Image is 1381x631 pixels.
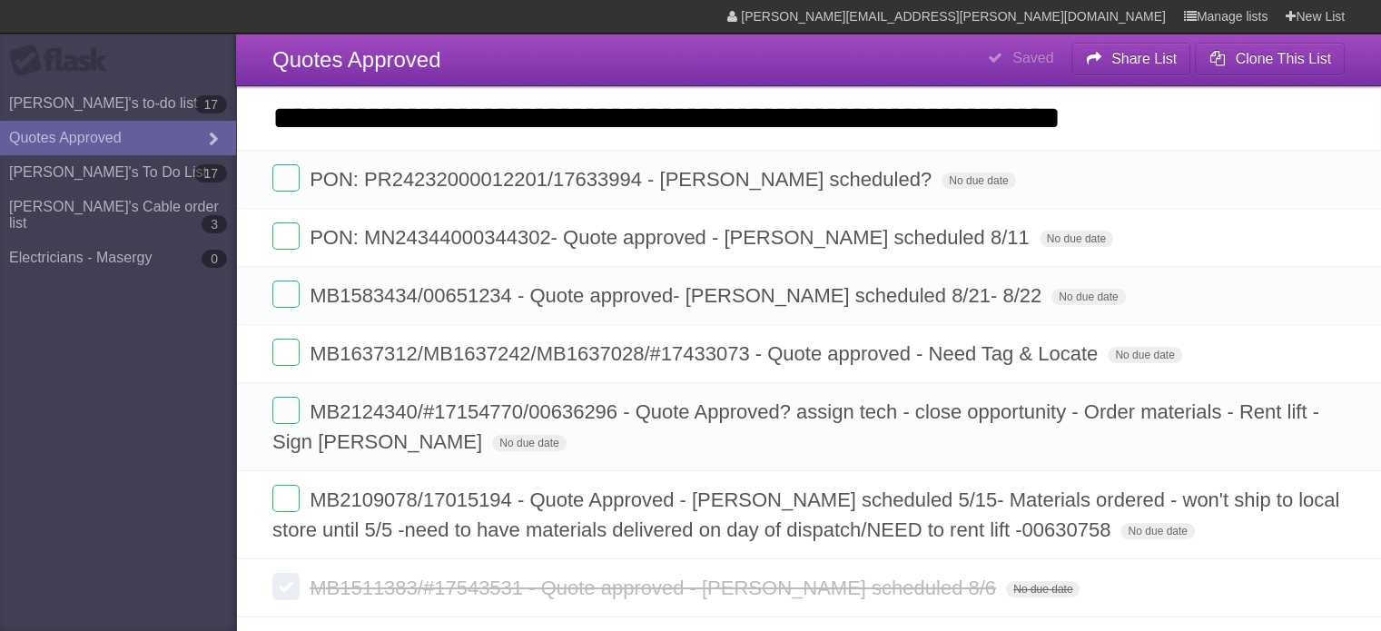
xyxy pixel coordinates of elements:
span: MB1637312/MB1637242/MB1637028/#17433073 - Quote approved - Need Tag & Locate [310,342,1102,365]
label: Done [272,164,300,192]
b: 17 [194,164,227,182]
span: No due date [1120,523,1194,539]
button: Share List [1071,43,1191,75]
span: No due date [1051,289,1125,305]
label: Done [272,222,300,250]
span: No due date [492,435,566,451]
label: Done [272,573,300,600]
span: MB2109078/17015194 - Quote Approved - [PERSON_NAME] scheduled 5/15- Materials ordered - won't shi... [272,488,1339,541]
button: Clone This List [1195,43,1345,75]
span: MB1511383/#17543531 - Quote approved - [PERSON_NAME] scheduled 8/6 [310,577,1001,599]
b: 0 [202,250,227,268]
b: Share List [1111,51,1177,66]
label: Done [272,339,300,366]
span: MB1583434/00651234 - Quote approved- [PERSON_NAME] scheduled 8/21- 8/22 [310,284,1046,307]
span: PON: MN24344000344302- Quote approved - [PERSON_NAME] scheduled 8/11 [310,226,1033,249]
span: No due date [1006,581,1080,597]
b: Clone This List [1235,51,1331,66]
b: 17 [194,95,227,113]
span: PON: PR24232000012201/17633994 - [PERSON_NAME] scheduled? [310,168,936,191]
b: Saved [1012,50,1053,65]
span: Quotes Approved [272,47,440,72]
label: Done [272,281,300,308]
label: Done [272,397,300,424]
span: No due date [942,173,1015,189]
span: No due date [1040,231,1113,247]
span: MB2124340/#17154770/00636296 - Quote Approved? assign tech - close opportunity - Order materials ... [272,400,1319,453]
div: Flask [9,44,118,77]
label: Done [272,485,300,512]
span: No due date [1108,347,1181,363]
b: 3 [202,215,227,233]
